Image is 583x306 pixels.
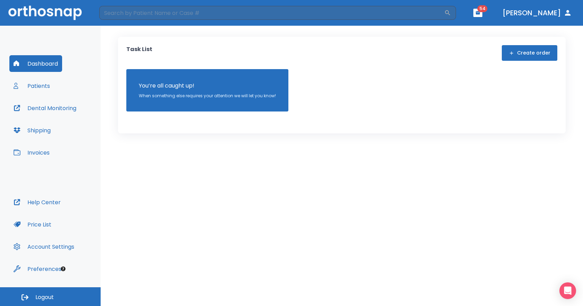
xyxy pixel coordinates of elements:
[9,216,56,233] button: Price List
[9,144,54,161] button: Invoices
[502,45,557,61] button: Create order
[9,194,65,210] button: Help Center
[9,77,54,94] button: Patients
[35,293,54,301] span: Logout
[126,45,152,61] p: Task List
[8,6,82,20] img: Orthosnap
[9,55,62,72] button: Dashboard
[559,282,576,299] div: Open Intercom Messenger
[500,7,575,19] button: [PERSON_NAME]
[139,93,276,99] p: When something else requires your attention we will let you know!
[478,5,488,12] span: 54
[60,266,66,272] div: Tooltip anchor
[99,6,444,20] input: Search by Patient Name or Case #
[139,82,276,90] p: You’re all caught up!
[9,100,81,116] button: Dental Monitoring
[9,122,55,139] button: Shipping
[9,260,66,277] button: Preferences
[9,238,78,255] button: Account Settings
